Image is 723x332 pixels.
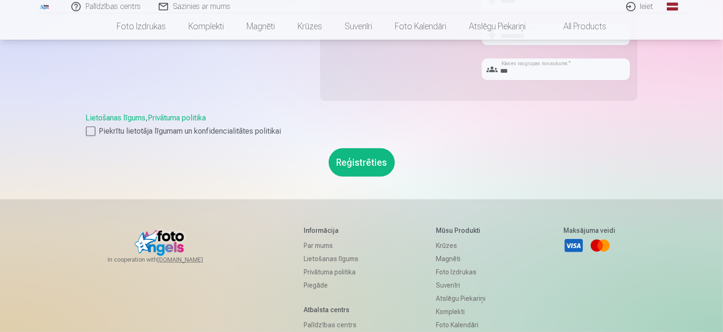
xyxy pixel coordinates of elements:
a: Suvenīri [333,13,383,40]
img: /fa1 [40,4,50,9]
a: Par mums [304,239,358,252]
h5: Mūsu produkti [436,226,485,235]
a: Komplekti [436,305,485,318]
a: All products [537,13,618,40]
a: Palīdzības centrs [304,318,358,332]
a: Foto izdrukas [436,265,485,279]
button: Reģistrēties [329,148,395,177]
a: [DOMAIN_NAME] [157,256,226,264]
a: Visa [563,235,584,256]
a: Krūzes [436,239,485,252]
a: Foto kalendāri [383,13,458,40]
h5: Maksājuma veidi [563,226,615,235]
a: Privātuma politika [304,265,358,279]
a: Lietošanas līgums [86,113,146,122]
h5: Atbalsta centrs [304,305,358,315]
a: Magnēti [436,252,485,265]
a: Foto kalendāri [436,318,485,332]
a: Krūzes [286,13,333,40]
label: Piekrītu lietotāja līgumam un konfidencialitātes politikai [86,126,638,137]
a: Komplekti [177,13,235,40]
span: In cooperation with [108,256,226,264]
a: Atslēgu piekariņi [458,13,537,40]
a: Atslēgu piekariņi [436,292,485,305]
div: , [86,112,638,137]
a: Foto izdrukas [105,13,177,40]
a: Lietošanas līgums [304,252,358,265]
a: Piegāde [304,279,358,292]
h5: Informācija [304,226,358,235]
a: Mastercard [590,235,611,256]
a: Privātuma politika [148,113,206,122]
a: Suvenīri [436,279,485,292]
a: Magnēti [235,13,286,40]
